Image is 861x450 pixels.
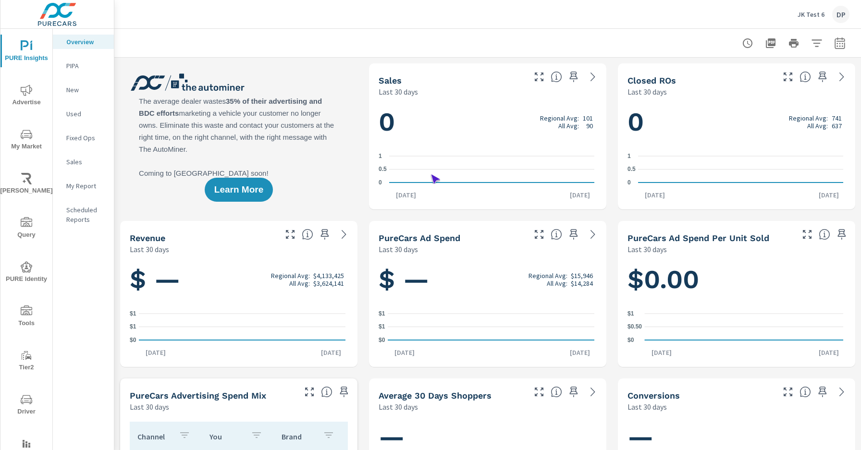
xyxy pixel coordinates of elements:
p: [DATE] [645,348,678,357]
span: Advertise [3,85,49,108]
p: 741 [832,114,842,122]
a: See more details in report [585,69,601,85]
div: DP [832,6,849,23]
text: $1 [130,324,136,330]
a: See more details in report [585,384,601,400]
p: Last 30 days [379,401,418,413]
p: $15,946 [571,272,593,280]
text: 1 [627,153,631,159]
text: $0 [627,337,634,343]
span: Number of Repair Orders Closed by the selected dealership group over the selected time range. [So... [799,71,811,83]
p: Fixed Ops [66,133,106,143]
button: Make Fullscreen [799,227,815,242]
p: $3,624,141 [313,280,344,287]
p: [DATE] [314,348,348,357]
div: Overview [53,35,114,49]
h5: Conversions [627,390,680,401]
p: [DATE] [812,348,846,357]
button: Print Report [784,34,803,53]
p: You [209,432,243,441]
button: Select Date Range [830,34,849,53]
span: Save this to your personalized report [336,384,352,400]
span: A rolling 30 day total of daily Shoppers on the dealership website, averaged over the selected da... [551,386,562,398]
p: PIPA [66,61,106,71]
h1: $ — [379,263,597,296]
button: Make Fullscreen [531,384,547,400]
p: $14,284 [571,280,593,287]
span: Save this to your personalized report [566,69,581,85]
p: Last 30 days [130,401,169,413]
div: PIPA [53,59,114,73]
div: Used [53,107,114,121]
p: Last 30 days [379,86,418,97]
h5: Closed ROs [627,75,676,85]
span: This table looks at how you compare to the amount of budget you spend per channel as opposed to y... [321,386,332,398]
p: 637 [832,122,842,130]
span: Query [3,217,49,241]
button: "Export Report to PDF" [761,34,780,53]
p: Brand [282,432,315,441]
text: 0.5 [627,166,636,173]
button: Make Fullscreen [531,69,547,85]
button: Apply Filters [807,34,826,53]
span: The number of dealer-specified goals completed by a visitor. [Source: This data is provided by th... [799,386,811,398]
h1: $0.00 [627,263,846,296]
span: Save this to your personalized report [815,69,830,85]
button: Learn More [205,178,273,202]
span: My Market [3,129,49,152]
a: See more details in report [834,69,849,85]
p: Regional Avg: [271,272,310,280]
p: Last 30 days [627,86,667,97]
button: Make Fullscreen [283,227,298,242]
span: Learn More [214,185,263,194]
p: All Avg: [289,280,310,287]
p: 90 [586,122,593,130]
h5: PureCars Advertising Spend Mix [130,390,266,401]
p: All Avg: [547,280,567,287]
p: Used [66,109,106,119]
div: Fixed Ops [53,131,114,145]
p: Last 30 days [627,243,667,255]
h5: PureCars Ad Spend [379,233,460,243]
span: Save this to your personalized report [566,384,581,400]
h5: Average 30 Days Shoppers [379,390,492,401]
span: PURE Identity [3,261,49,285]
text: 0 [627,179,631,186]
h1: 0 [379,106,597,138]
p: All Avg: [558,122,579,130]
text: $0 [379,337,385,343]
p: [DATE] [139,348,172,357]
span: Average cost of advertising per each vehicle sold at the dealer over the selected date range. The... [819,229,830,240]
text: $1 [627,310,634,317]
div: Sales [53,155,114,169]
p: [DATE] [563,348,597,357]
p: New [66,85,106,95]
text: 0.5 [379,166,387,173]
p: Last 30 days [379,243,418,255]
p: [DATE] [563,190,597,200]
p: Channel [137,432,171,441]
span: Driver [3,394,49,417]
span: Number of vehicles sold by the dealership over the selected date range. [Source: This data is sou... [551,71,562,83]
span: [PERSON_NAME] [3,173,49,196]
h5: Revenue [130,233,165,243]
button: Make Fullscreen [531,227,547,242]
text: $1 [379,310,385,317]
button: Make Fullscreen [302,384,317,400]
p: Sales [66,157,106,167]
a: See more details in report [585,227,601,242]
div: New [53,83,114,97]
text: 1 [379,153,382,159]
text: $1 [379,324,385,330]
span: PURE Insights [3,40,49,64]
button: Make Fullscreen [780,384,796,400]
p: Last 30 days [130,243,169,255]
h5: PureCars Ad Spend Per Unit Sold [627,233,769,243]
p: Overview [66,37,106,47]
text: $0 [130,337,136,343]
span: Tools [3,305,49,329]
span: Total sales revenue over the selected date range. [Source: This data is sourced from the dealer’s... [302,229,313,240]
p: My Report [66,181,106,191]
span: Tier2 [3,350,49,373]
p: $4,133,425 [313,272,344,280]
